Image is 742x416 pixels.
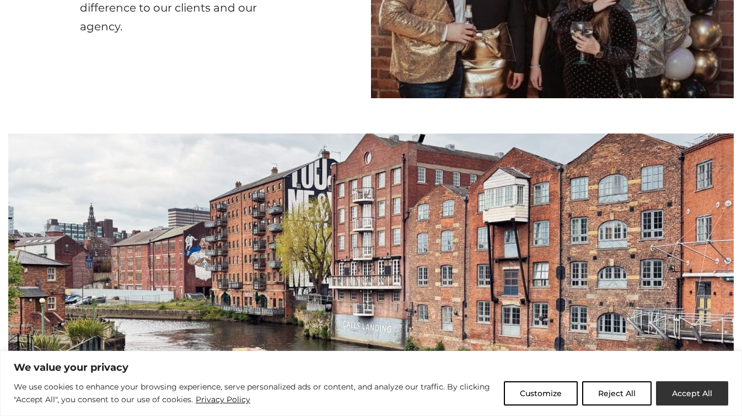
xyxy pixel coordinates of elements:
[14,361,728,374] p: We value your privacy
[582,381,652,406] button: Reject All
[504,381,578,406] button: Customize
[8,134,734,406] img: careers_leeds
[195,393,251,406] a: Privacy Policy
[14,381,496,407] p: We use cookies to enhance your browsing experience, serve personalized ads or content, and analyz...
[656,381,728,406] button: Accept All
